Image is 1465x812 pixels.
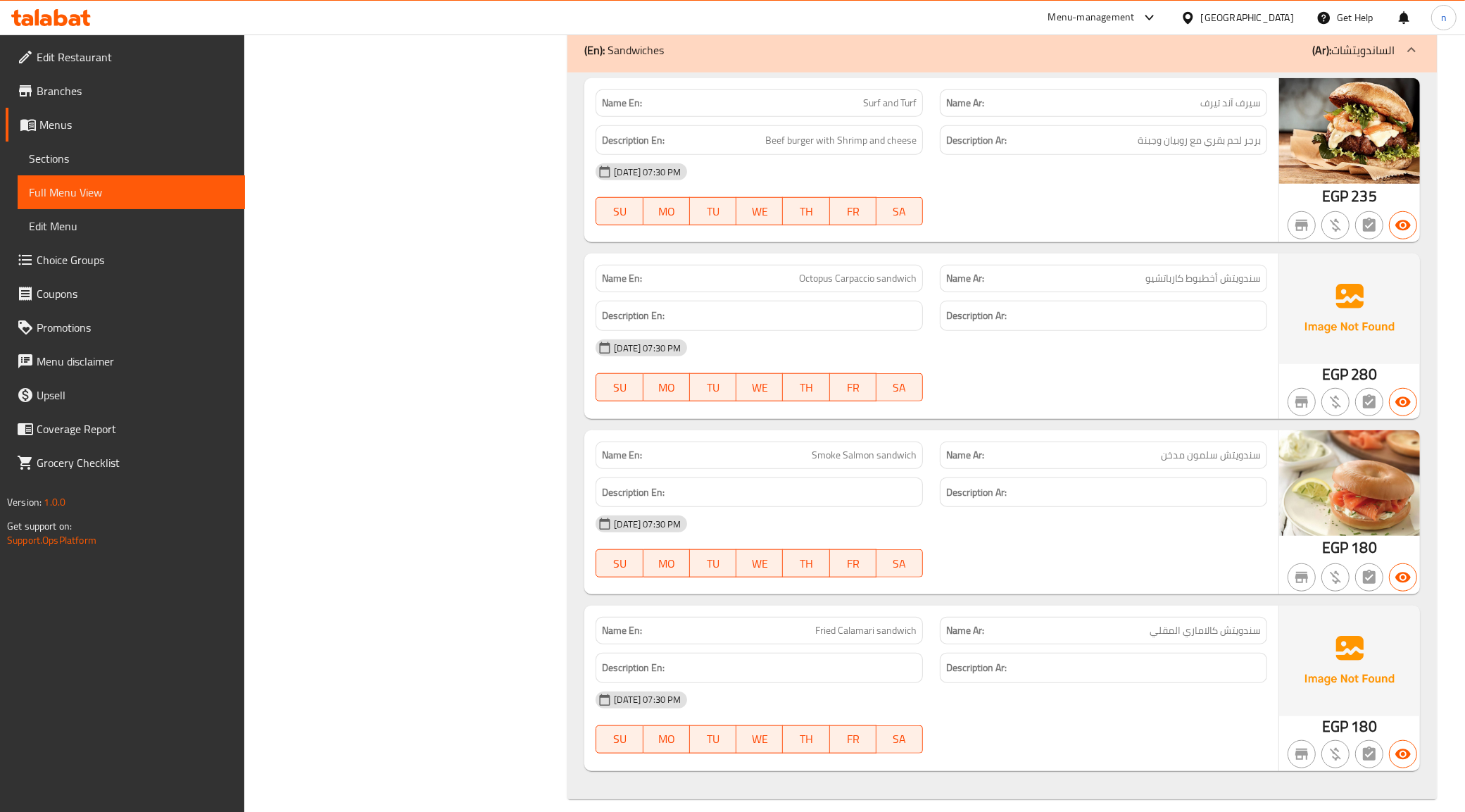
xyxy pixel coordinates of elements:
button: Not has choices [1355,211,1383,239]
strong: Description En: [602,307,665,325]
button: WE [736,725,783,754]
span: WE [742,729,777,749]
a: Promotions [6,311,245,344]
span: Octopus Carpaccio sandwich [799,271,917,286]
span: [DATE] 07:30 PM [608,165,686,179]
span: سندويتش كالاماري المقلي [1150,623,1261,638]
strong: Name En: [602,448,642,463]
button: FR [830,197,876,225]
span: Get support on: [7,517,72,535]
a: Full Menu View [18,175,245,209]
a: Support.OpsPlatform [7,531,96,549]
strong: Description En: [602,132,665,149]
span: WE [742,554,777,574]
strong: Name Ar: [946,96,984,111]
span: Grocery Checklist [37,454,234,471]
a: Edit Menu [18,209,245,243]
span: TU [696,554,731,574]
span: 235 [1351,182,1376,210]
button: WE [736,373,783,401]
a: Menu disclaimer [6,344,245,378]
span: TU [696,201,731,222]
span: SA [882,201,917,222]
span: SU [602,377,637,398]
span: MO [649,377,684,398]
span: EGP [1322,182,1348,210]
span: Menu disclaimer [37,353,234,370]
span: [DATE] 07:30 PM [608,342,686,355]
a: Choice Groups [6,243,245,277]
strong: Description Ar: [946,132,1007,149]
button: MO [643,373,690,401]
button: TU [690,549,736,577]
span: n [1441,10,1447,25]
button: Not branch specific item [1288,388,1316,416]
button: Available [1389,211,1417,239]
button: Not has choices [1355,740,1383,768]
span: SA [882,377,917,398]
div: Menu-management [1048,9,1135,26]
span: TH [788,729,824,749]
button: Purchased item [1321,388,1350,416]
strong: Description En: [602,659,665,677]
button: TH [783,549,829,577]
button: WE [736,549,783,577]
button: SU [596,725,643,754]
strong: Description Ar: [946,659,1007,677]
img: SURF_AND_TURF638943866226178302.jpg [1279,78,1420,184]
button: TH [783,197,829,225]
span: Promotions [37,319,234,336]
button: Not branch specific item [1288,563,1316,592]
button: Purchased item [1321,740,1350,768]
span: سندويتش أخطبوط كارباتشيو [1145,271,1261,286]
a: Edit Restaurant [6,40,245,74]
p: الساندويتشات [1312,42,1395,58]
span: MO [649,729,684,749]
span: SA [882,554,917,574]
strong: Name En: [602,271,642,286]
span: MO [649,554,684,574]
button: SA [876,725,923,754]
button: SA [876,373,923,401]
span: EGP [1322,361,1348,388]
span: EGP [1322,713,1348,740]
a: Sections [18,142,245,175]
strong: Name Ar: [946,623,984,638]
span: WE [742,377,777,398]
span: Coverage Report [37,420,234,437]
span: Beef burger with Shrimp and cheese [765,132,917,149]
span: سيرف آند تيرف [1200,96,1261,111]
b: (En): [584,39,605,61]
span: Edit Menu [29,218,234,235]
span: FR [836,554,871,574]
button: TH [783,373,829,401]
span: سندويتش سلمون مدخن [1161,448,1261,463]
span: 280 [1351,361,1376,388]
button: TU [690,373,736,401]
strong: Description Ar: [946,484,1007,501]
span: Version: [7,493,42,511]
span: 180 [1351,534,1376,561]
button: WE [736,197,783,225]
a: Upsell [6,378,245,412]
div: [GEOGRAPHIC_DATA] [1201,10,1294,25]
button: TH [783,725,829,754]
button: SA [876,549,923,577]
button: TU [690,725,736,754]
button: FR [830,549,876,577]
a: Coverage Report [6,412,245,446]
img: Ae5nvW7+0k+MAAAAAElFTkSuQmCC [1279,606,1420,716]
span: Edit Restaurant [37,49,234,65]
a: Branches [6,74,245,108]
span: [DATE] 07:30 PM [608,693,686,706]
span: FR [836,201,871,222]
p: Sandwiches [584,42,664,58]
img: Smoke_Salmon638943865883326124.jpg [1279,430,1420,536]
a: Coupons [6,277,245,311]
span: Sections [29,150,234,167]
span: Smoke Salmon sandwich [812,448,917,463]
button: TU [690,197,736,225]
strong: Name En: [602,623,642,638]
span: TH [788,201,824,222]
span: SU [602,729,637,749]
